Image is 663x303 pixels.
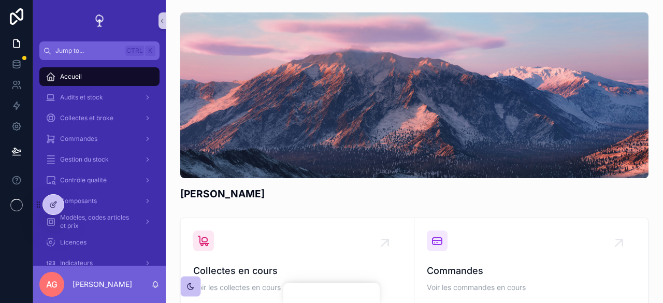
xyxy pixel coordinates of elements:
[427,282,636,293] span: Voir les commandes en cours
[39,254,160,272] a: Indicateurs
[60,135,97,143] span: Commandes
[60,93,103,102] span: Audits et stock
[55,47,121,55] span: Jump to...
[39,192,160,210] a: Composants
[60,73,82,81] span: Accueil
[39,41,160,60] button: Jump to...CtrlK
[39,212,160,231] a: Modèles, codes articles et prix
[180,186,265,201] h1: [PERSON_NAME]
[46,278,57,291] span: AG
[146,47,154,55] span: K
[60,259,93,267] span: Indicateurs
[125,46,144,56] span: Ctrl
[60,197,97,205] span: Composants
[60,213,136,230] span: Modèles, codes articles et prix
[193,264,401,278] span: Collectes en cours
[39,88,160,107] a: Audits et stock
[91,12,108,29] img: App logo
[193,282,401,293] span: Voir les collectes en cours
[60,114,113,122] span: Collectes et broke
[73,279,132,290] p: [PERSON_NAME]
[39,129,160,148] a: Commandes
[39,150,160,169] a: Gestion du stock
[33,60,166,266] div: scrollable content
[427,264,636,278] span: Commandes
[60,155,109,164] span: Gestion du stock
[39,171,160,190] a: Contrôle qualité
[60,238,87,247] span: Licences
[39,67,160,86] a: Accueil
[39,109,160,127] a: Collectes et broke
[60,176,107,184] span: Contrôle qualité
[39,233,160,252] a: Licences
